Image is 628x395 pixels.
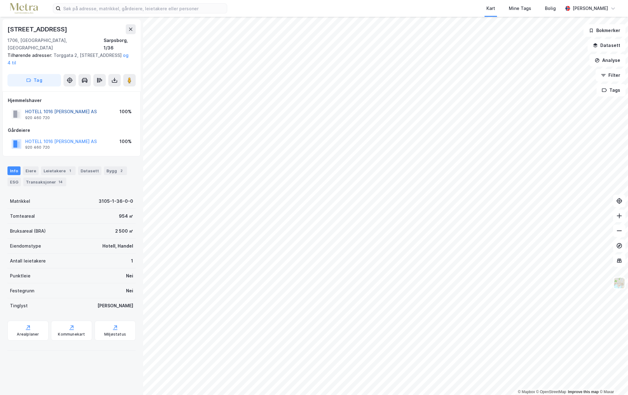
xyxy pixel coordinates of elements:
[120,138,132,145] div: 100%
[613,277,625,289] img: Z
[41,166,76,175] div: Leietakere
[120,108,132,115] div: 100%
[7,166,21,175] div: Info
[573,5,608,12] div: [PERSON_NAME]
[7,74,61,86] button: Tag
[583,24,626,37] button: Bokmerker
[118,168,124,174] div: 2
[7,178,21,186] div: ESG
[25,145,50,150] div: 920 460 720
[518,390,535,394] a: Mapbox
[10,302,28,309] div: Tinglyst
[509,5,531,12] div: Mine Tags
[536,390,566,394] a: OpenStreetMap
[97,302,133,309] div: [PERSON_NAME]
[7,37,104,52] div: 1706, [GEOGRAPHIC_DATA], [GEOGRAPHIC_DATA]
[25,115,50,120] div: 920 460 720
[596,69,626,81] button: Filter
[597,84,626,96] button: Tags
[10,287,34,295] div: Festegrunn
[545,5,556,12] div: Bolig
[78,166,101,175] div: Datasett
[23,166,39,175] div: Eiere
[119,212,133,220] div: 954 ㎡
[10,257,46,265] div: Antall leietakere
[58,332,85,337] div: Kommunekart
[7,24,68,34] div: [STREET_ADDRESS]
[486,5,495,12] div: Kart
[10,212,35,220] div: Tomteareal
[23,178,66,186] div: Transaksjoner
[10,3,38,14] img: metra-logo.256734c3b2bbffee19d4.png
[104,332,126,337] div: Miljøstatus
[115,227,133,235] div: 2 500 ㎡
[568,390,599,394] a: Improve this map
[61,4,227,13] input: Søk på adresse, matrikkel, gårdeiere, leietakere eller personer
[10,242,41,250] div: Eiendomstype
[597,365,628,395] div: Kontrollprogram for chat
[588,39,626,52] button: Datasett
[10,227,46,235] div: Bruksareal (BRA)
[126,287,133,295] div: Nei
[67,168,73,174] div: 1
[589,54,626,67] button: Analyse
[8,97,135,104] div: Hjemmelshaver
[99,197,133,205] div: 3105-1-36-0-0
[126,272,133,280] div: Nei
[597,365,628,395] iframe: Chat Widget
[57,179,64,185] div: 14
[102,242,133,250] div: Hotell, Handel
[104,166,127,175] div: Bygg
[7,53,54,58] span: Tilhørende adresser:
[10,197,30,205] div: Matrikkel
[8,127,135,134] div: Gårdeiere
[7,52,131,67] div: Torggata 2, [STREET_ADDRESS]
[10,272,30,280] div: Punktleie
[104,37,136,52] div: Sarpsborg, 1/36
[131,257,133,265] div: 1
[17,332,39,337] div: Arealplaner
